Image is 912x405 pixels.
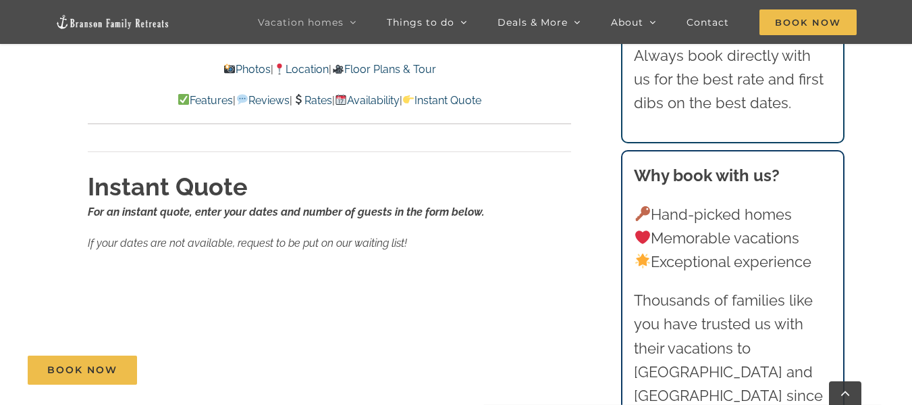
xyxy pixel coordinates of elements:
strong: Instant Quote [88,172,248,201]
img: ❤️ [635,230,650,245]
a: Rates [292,94,332,107]
a: Book Now [28,356,137,385]
img: 📆 [336,94,346,105]
img: Branson Family Retreats Logo [55,14,170,30]
img: 📍 [274,64,285,74]
img: 📸 [224,64,235,74]
img: 🌟 [635,254,650,268]
span: Things to do [387,18,454,27]
span: Book Now [759,9,857,35]
i: For an instant quote, enter your dates and number of guests in the form below. [88,206,485,218]
p: Hand-picked homes Memorable vacations Exceptional experience [634,203,831,275]
em: If your dates are not available, request to be put on our waiting list! [88,237,407,249]
span: Book Now [47,364,117,376]
img: 💬 [237,94,248,105]
a: Availability [335,94,400,107]
img: 💲 [293,94,304,105]
span: Contact [687,18,729,27]
img: ✅ [178,94,189,105]
a: Floor Plans & Tour [331,63,435,76]
p: | | [88,61,571,78]
img: 🎥 [333,64,344,74]
img: 👉 [403,94,414,105]
p: Always book directly with us for the best rate and first dibs on the best dates. [634,44,831,116]
h3: Why book with us? [634,164,831,188]
a: Reviews [236,94,289,107]
img: 🔑 [635,206,650,221]
a: Features [178,94,233,107]
span: About [611,18,643,27]
a: Instant Quote [402,94,481,107]
span: Vacation homes [258,18,344,27]
a: Location [273,63,329,76]
span: Deals & More [498,18,568,27]
p: | | | | [88,92,571,110]
a: Photos [223,63,271,76]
